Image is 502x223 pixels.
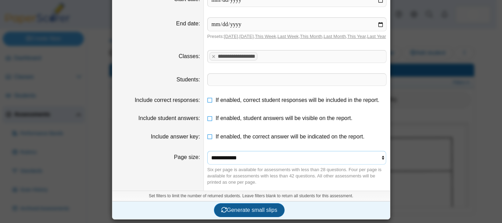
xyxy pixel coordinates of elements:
div: Six per page is available for assessments with less than 28 questions. Four per page is available... [207,167,387,186]
a: [DATE] [239,34,254,39]
a: Last Week [277,34,298,39]
label: Include answer key [151,134,200,140]
label: Page size [174,154,200,160]
a: Last Month [324,34,346,39]
x: remove tag [211,54,217,59]
a: This Week [255,34,276,39]
tags: ​ [207,50,387,63]
div: Set filters to limit the number of returned students. Leave filters blank to return all students ... [112,191,390,201]
span: If enabled, the correct answer will be indicated on the report. [216,134,365,140]
label: Classes [178,53,200,59]
label: End date [176,21,200,26]
span: If enabled, correct student responses will be included in the report. [216,97,380,103]
span: If enabled, student answers will be visible on the report. [216,115,352,121]
a: This Year [347,34,366,39]
button: Generate small slips [214,203,285,217]
a: Last Year [367,34,386,39]
label: Include correct responses [135,97,200,103]
span: Generate small slips [221,207,277,213]
label: Include student answers [138,115,200,121]
div: Presets: , , , , , , , [207,33,387,40]
a: [DATE] [224,34,238,39]
tags: ​ [207,73,387,86]
a: This Month [300,34,322,39]
label: Students [176,77,200,82]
